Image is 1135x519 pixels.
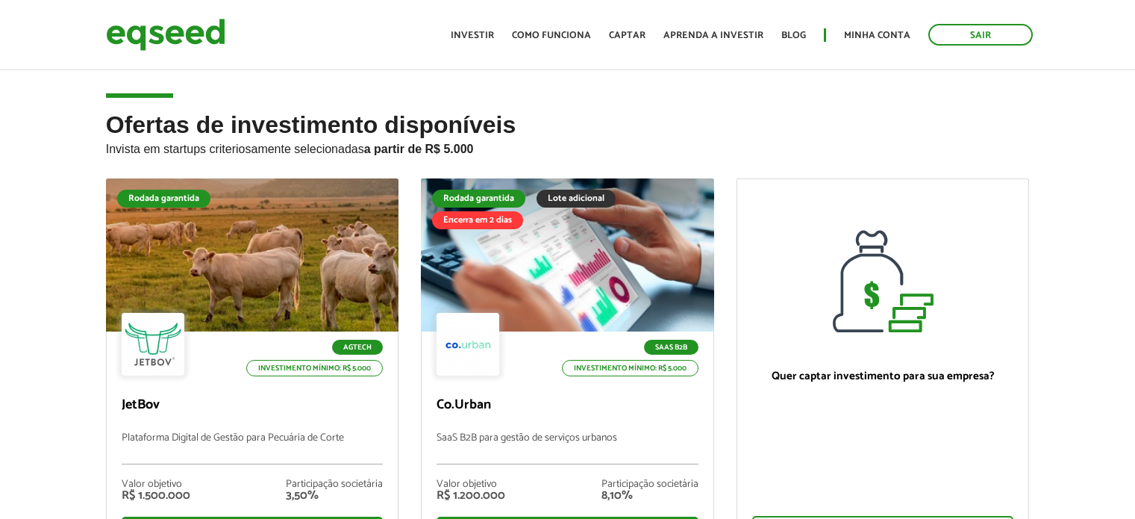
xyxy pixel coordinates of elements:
p: Plataforma Digital de Gestão para Pecuária de Corte [122,432,384,464]
a: Como funciona [512,31,591,40]
p: Invista em startups criteriosamente selecionadas [106,138,1030,156]
p: Investimento mínimo: R$ 5.000 [246,360,383,376]
a: Investir [451,31,494,40]
p: SaaS B2B para gestão de serviços urbanos [437,432,698,464]
a: Aprenda a investir [663,31,763,40]
strong: a partir de R$ 5.000 [364,143,474,155]
p: JetBov [122,397,384,414]
div: Rodada garantida [432,190,525,208]
img: EqSeed [106,15,225,55]
div: Lote adicional [537,190,616,208]
a: Sair [928,24,1033,46]
p: Agtech [332,340,383,355]
a: Minha conta [844,31,910,40]
a: Captar [609,31,645,40]
div: R$ 1.500.000 [122,490,190,502]
div: Valor objetivo [122,479,190,490]
h2: Ofertas de investimento disponíveis [106,112,1030,178]
p: Co.Urban [437,397,698,414]
div: Rodada garantida [117,190,210,208]
div: 8,10% [601,490,698,502]
div: Encerra em 2 dias [432,211,523,229]
div: Valor objetivo [437,479,505,490]
p: SaaS B2B [644,340,698,355]
div: R$ 1.200.000 [437,490,505,502]
div: 3,50% [286,490,383,502]
a: Blog [781,31,806,40]
div: Participação societária [601,479,698,490]
p: Quer captar investimento para sua empresa? [752,370,1014,383]
p: Investimento mínimo: R$ 5.000 [562,360,698,376]
div: Participação societária [286,479,383,490]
